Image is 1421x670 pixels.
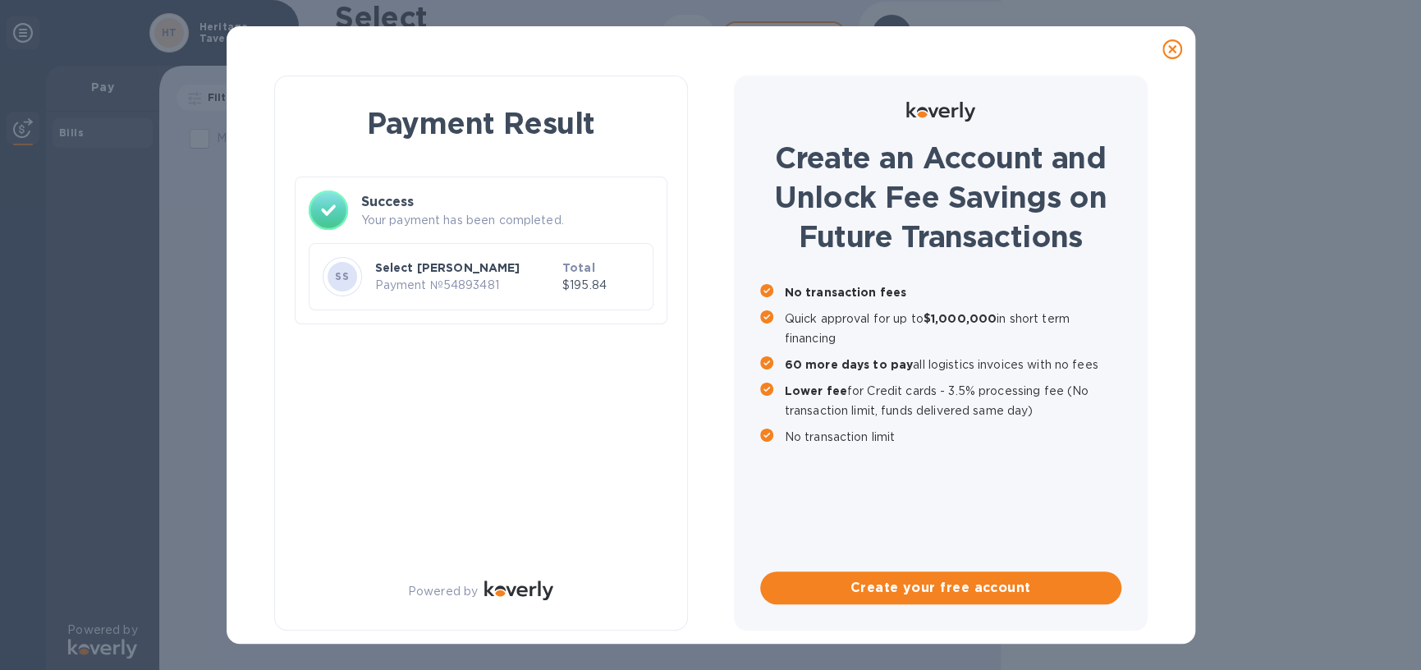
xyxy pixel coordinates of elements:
b: SS [335,270,349,282]
p: Payment № 54893481 [375,277,556,294]
p: all logistics invoices with no fees [785,355,1121,374]
p: for Credit cards - 3.5% processing fee (No transaction limit, funds delivered same day) [785,381,1121,420]
b: $1,000,000 [924,312,997,325]
button: Create your free account [760,571,1121,604]
p: No transaction limit [785,427,1121,447]
b: No transaction fees [785,286,907,299]
img: Logo [484,581,553,600]
img: Logo [906,102,975,122]
p: $195.84 [562,277,639,294]
p: Quick approval for up to in short term financing [785,309,1121,348]
b: Total [562,261,595,274]
h1: Create an Account and Unlock Fee Savings on Future Transactions [760,138,1121,256]
p: Select [PERSON_NAME] [375,259,556,276]
h3: Success [361,192,653,212]
h1: Payment Result [301,103,661,144]
p: Powered by [408,583,478,600]
b: Lower fee [785,384,847,397]
p: Your payment has been completed. [361,212,653,229]
span: Create your free account [773,578,1108,598]
b: 60 more days to pay [785,358,914,371]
